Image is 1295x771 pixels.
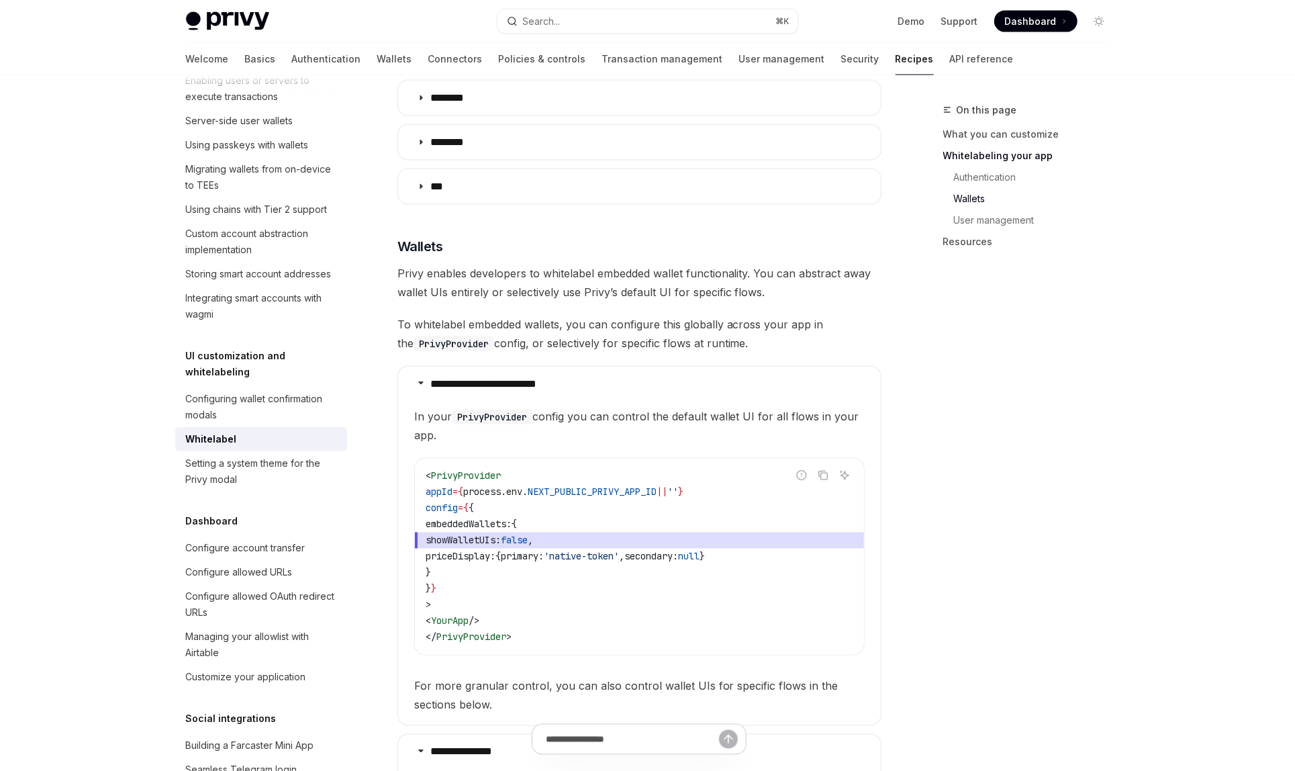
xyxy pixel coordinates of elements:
[426,583,431,595] span: }
[678,486,683,498] span: }
[186,161,339,193] div: Migrating wallets from on-device to TEEs
[377,43,412,75] a: Wallets
[943,124,1120,145] a: What you can customize
[175,109,347,133] a: Server-side user wallets
[602,43,723,75] a: Transaction management
[501,486,506,498] span: .
[431,615,469,627] span: YourApp
[544,551,619,563] span: 'native-token'
[943,188,1120,210] a: Wallets
[469,502,474,514] span: {
[397,237,443,256] span: Wallets
[397,315,881,353] span: To whitelabel embedded wallets, you can configure this globally across your app in the config, or...
[426,470,431,482] span: <
[414,677,865,715] span: For more granular control, you can also control wallet UIs for specific flows in the sections below.
[431,470,501,482] span: PrivyProvider
[426,567,431,579] span: }
[186,391,339,423] div: Configuring wallet confirmation modals
[1088,11,1110,32] button: Toggle dark mode
[719,730,738,749] button: Send message
[186,455,339,488] div: Setting a system theme for the Privy modal
[497,9,798,34] button: Open search
[499,43,586,75] a: Policies & controls
[506,631,512,643] span: >
[186,12,269,31] img: light logo
[175,625,347,665] a: Managing your allowlist with Airtable
[452,410,532,424] code: PrivyProvider
[678,551,700,563] span: null
[431,583,436,595] span: }
[186,226,339,258] div: Custom account abstraction implementation
[836,467,853,484] button: Ask AI
[428,43,483,75] a: Connectors
[186,588,339,621] div: Configure allowed OAuth redirect URLs
[546,725,719,754] input: Ask a question...
[175,733,347,758] a: Building a Farcaster Mini App
[175,286,347,326] a: Integrating smart accounts with wagmi
[175,427,347,451] a: Whitelabel
[175,133,347,157] a: Using passkeys with wallets
[841,43,879,75] a: Security
[186,513,238,529] h5: Dashboard
[175,536,347,560] a: Configure account transfer
[186,113,293,129] div: Server-side user wallets
[512,518,517,531] span: {
[426,535,501,547] span: showWalletUIs:
[943,167,1120,188] a: Authentication
[469,615,479,627] span: />
[896,43,934,75] a: Recipes
[943,210,1120,231] a: User management
[426,518,512,531] span: embeddedWallets:
[528,535,533,547] span: ,
[186,43,229,75] a: Welcome
[426,551,495,563] span: priceDisplay:
[426,502,458,514] span: config
[523,13,561,30] div: Search...
[186,540,305,556] div: Configure account transfer
[186,564,293,580] div: Configure allowed URLs
[186,290,339,322] div: Integrating smart accounts with wagmi
[426,615,431,627] span: <
[501,535,528,547] span: false
[506,486,522,498] span: env
[414,407,865,445] span: In your config you can control the default wallet UI for all flows in your app.
[426,631,436,643] span: </
[898,15,925,28] a: Demo
[501,551,544,563] span: primary:
[495,551,501,563] span: {
[175,560,347,584] a: Configure allowed URLs
[463,502,469,514] span: {
[292,43,361,75] a: Authentication
[186,669,306,685] div: Customize your application
[186,737,314,754] div: Building a Farcaster Mini App
[452,486,458,498] span: =
[175,157,347,197] a: Migrating wallets from on-device to TEEs
[175,262,347,286] a: Storing smart account addresses
[175,222,347,262] a: Custom account abstraction implementation
[657,486,667,498] span: ||
[941,15,978,28] a: Support
[943,145,1120,167] a: Whitelabeling your app
[186,629,339,661] div: Managing your allowlist with Airtable
[667,486,678,498] span: ''
[175,197,347,222] a: Using chains with Tier 2 support
[186,711,277,727] h5: Social integrations
[175,387,347,427] a: Configuring wallet confirmation modals
[522,486,528,498] span: .
[175,665,347,689] a: Customize your application
[463,486,501,498] span: process
[458,502,463,514] span: =
[426,599,431,611] span: >
[776,16,790,27] span: ⌘ K
[175,451,347,492] a: Setting a system theme for the Privy modal
[397,264,881,302] span: Privy enables developers to whitelabel embedded wallet functionality. You can abstract away walle...
[943,231,1120,253] a: Resources
[619,551,624,563] span: ,
[793,467,810,484] button: Report incorrect code
[950,43,1014,75] a: API reference
[175,584,347,625] a: Configure allowed OAuth redirect URLs
[700,551,705,563] span: }
[414,336,494,351] code: PrivyProvider
[245,43,276,75] a: Basics
[957,102,1017,118] span: On this page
